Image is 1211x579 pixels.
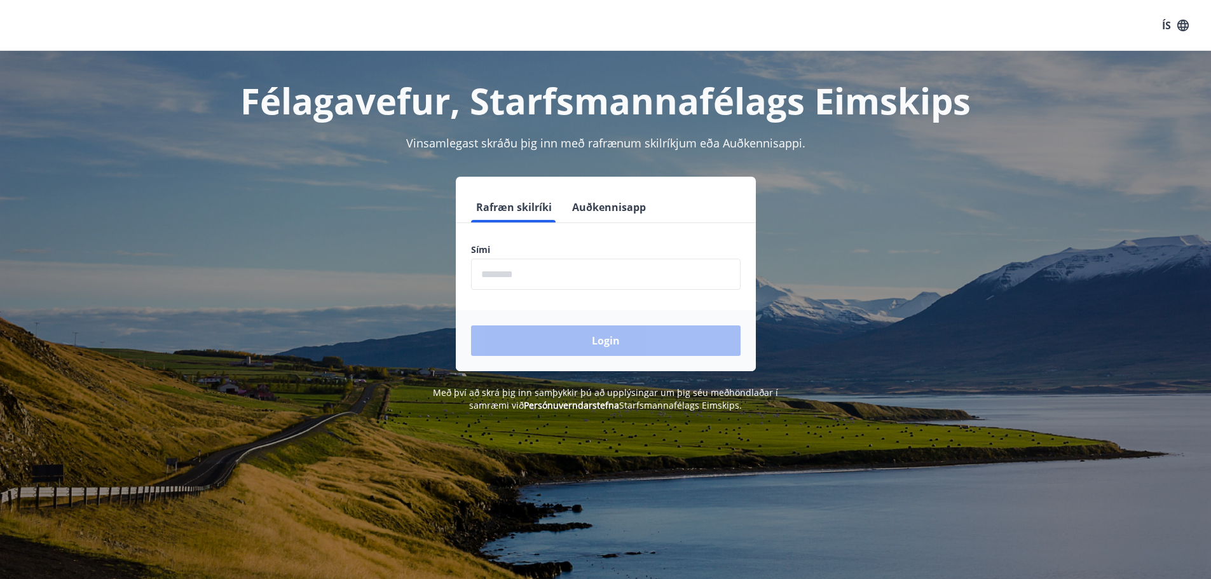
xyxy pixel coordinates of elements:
label: Sími [471,243,741,256]
button: Auðkennisapp [567,192,651,222]
button: ÍS [1155,14,1196,37]
a: Persónuverndarstefna [524,399,619,411]
h1: Félagavefur, Starfsmannafélags Eimskips [163,76,1048,125]
span: Með því að skrá þig inn samþykkir þú að upplýsingar um þig séu meðhöndlaðar í samræmi við Starfsm... [433,386,778,411]
button: Rafræn skilríki [471,192,557,222]
span: Vinsamlegast skráðu þig inn með rafrænum skilríkjum eða Auðkennisappi. [406,135,805,151]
